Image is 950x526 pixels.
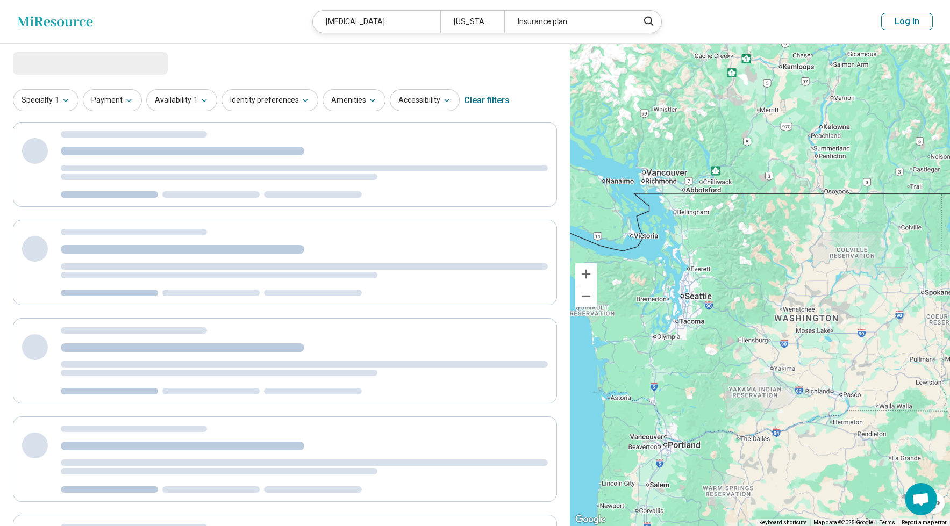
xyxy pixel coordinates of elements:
[323,89,385,111] button: Amenities
[464,88,510,113] div: Clear filters
[902,520,947,525] a: Report a map error
[55,95,59,106] span: 1
[222,89,318,111] button: Identity preferences
[440,11,504,33] div: [US_STATE]
[881,13,933,30] button: Log In
[905,483,937,515] div: Open chat
[83,89,142,111] button: Payment
[880,520,895,525] a: Terms (opens in new tab)
[194,95,198,106] span: 1
[146,89,217,111] button: Availability1
[575,263,597,285] button: Zoom in
[13,52,103,74] span: Loading...
[504,11,632,33] div: Insurance plan
[390,89,460,111] button: Accessibility
[575,285,597,307] button: Zoom out
[13,89,78,111] button: Specialty1
[813,520,873,525] span: Map data ©2025 Google
[313,11,440,33] div: [MEDICAL_DATA]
